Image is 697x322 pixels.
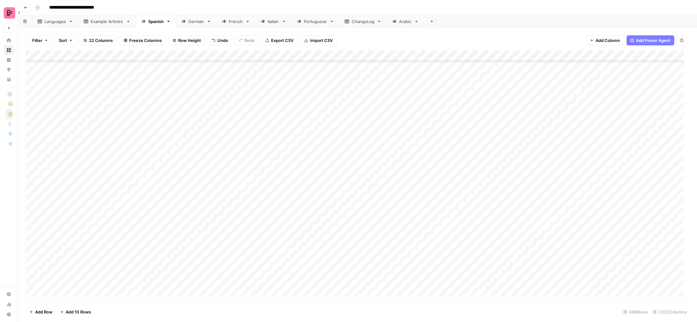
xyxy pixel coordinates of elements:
div: Portuguese [304,18,327,25]
a: Arabic [387,15,424,28]
a: Example Articles [78,15,136,28]
div: Spanish [148,18,164,25]
a: Home [4,35,14,45]
button: Add Power Agent [627,35,674,45]
span: Add 10 Rows [66,309,91,315]
button: Freeze Columns [119,35,166,45]
button: 22 Columns [79,35,117,45]
button: Add Column [586,35,624,45]
button: Workspace: Preply [4,5,14,21]
div: Example Articles [91,18,124,25]
span: Add Power Agent [636,37,670,44]
button: Import CSV [300,35,337,45]
div: Languages [45,18,66,25]
button: Row Height [168,35,205,45]
a: Browse [4,45,14,55]
span: Sort [59,37,67,44]
button: Add Row [26,307,56,317]
div: German [188,18,204,25]
a: Opportunities [4,65,14,75]
a: Your Data [4,74,14,85]
span: Freeze Columns [129,37,162,44]
button: Add 10 Rows [56,307,95,317]
span: Add Row [35,309,52,315]
a: Spanish [136,15,176,28]
div: Italian [268,18,279,25]
a: Italian [255,15,292,28]
button: Help + Support [4,309,14,319]
button: Sort [55,35,77,45]
span: Undo [217,37,228,44]
a: French [216,15,255,28]
a: Settings [4,289,14,299]
span: Add Column [596,37,620,44]
span: Redo [245,37,255,44]
span: Import CSV [310,37,333,44]
span: Row Height [178,37,201,44]
button: Redo [235,35,259,45]
button: Filter [28,35,52,45]
div: French [229,18,243,25]
a: Insights [4,55,14,65]
span: Export CSV [271,37,294,44]
div: ChangeLog [352,18,374,25]
a: German [176,15,216,28]
div: Arabic [399,18,412,25]
a: Usage [4,299,14,309]
span: Filter [32,37,42,44]
div: 21/22 Columns [650,307,689,317]
div: 486 Rows [621,307,650,317]
button: Undo [208,35,232,45]
img: Preply Logo [4,7,15,19]
a: Portuguese [292,15,339,28]
span: 22 Columns [89,37,113,44]
button: Export CSV [261,35,298,45]
a: ChangeLog [339,15,387,28]
a: Languages [32,15,78,28]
